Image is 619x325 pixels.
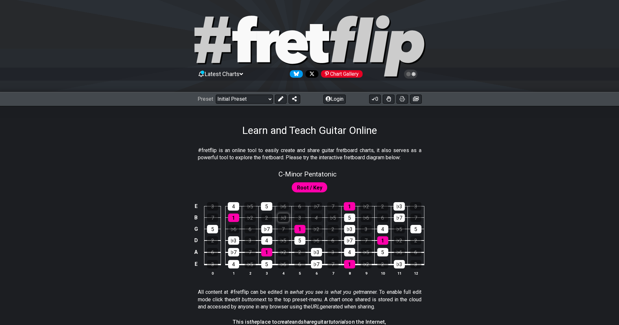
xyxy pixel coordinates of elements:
div: 2 [328,225,339,233]
div: 6 [245,225,256,233]
th: 7 [325,270,341,277]
div: 6 [294,202,305,211]
div: ♭5 [361,248,372,256]
div: ♭5 [394,225,405,233]
div: ♭7 [261,225,272,233]
button: Toggle Dexterity for all fretkits [383,95,394,104]
td: E [192,258,200,270]
div: 2 [377,202,388,211]
div: ♭3 [311,248,322,256]
div: ♭2 [360,202,372,211]
div: 4 [261,236,272,245]
button: Create image [410,95,422,104]
div: 3 [410,202,421,211]
div: 6 [207,248,218,256]
th: 11 [391,270,407,277]
div: 5 [294,236,305,245]
div: 4 [377,225,388,233]
div: 4 [228,260,239,268]
p: #fretflip is an online tool to easily create and share guitar fretboard charts, it also serves as... [198,147,421,162]
div: 2 [294,248,305,256]
div: 5 [377,248,388,256]
div: ♭2 [245,214,256,222]
th: 1 [225,270,242,277]
div: ♭6 [277,202,289,211]
div: ♭5 [278,236,289,245]
div: 1 [377,236,388,245]
div: Chart Gallery [321,70,363,78]
div: ♭3 [394,260,405,268]
em: create [277,319,292,325]
th: 5 [291,270,308,277]
div: ♭5 [245,260,256,268]
span: C - Minor Pentatonic [278,170,337,178]
div: 2 [377,260,388,268]
div: 3 [207,202,218,211]
div: ♭6 [311,236,322,245]
div: 5 [344,214,355,222]
div: 7 [410,214,421,222]
th: 12 [407,270,424,277]
div: ♭5 [244,202,256,211]
div: 7 [328,260,339,268]
div: 7 [245,248,256,256]
div: 5 [410,225,421,233]
th: 9 [358,270,374,277]
div: 2 [410,236,421,245]
button: Login [323,95,346,104]
div: 1 [261,248,272,256]
button: Edit Preset [275,95,287,104]
span: First enable full edit mode to edit [297,183,322,192]
div: ♭2 [361,260,372,268]
th: 8 [341,270,358,277]
button: Print [396,95,408,104]
div: ♭6 [361,214,372,222]
th: 4 [275,270,291,277]
em: URL [311,304,320,310]
div: 6 [410,248,421,256]
td: B [192,212,200,223]
td: E [192,201,200,212]
a: Follow #fretflip at Bluesky [287,70,303,78]
div: 2 [207,236,218,245]
div: 3 [361,225,372,233]
div: 1 [344,202,355,211]
div: ♭7 [394,214,405,222]
div: 7 [327,202,339,211]
div: 1 [294,225,305,233]
td: A [192,246,200,258]
select: Preset [216,95,273,104]
div: ♭6 [278,260,289,268]
a: Follow #fretflip at X [303,70,318,78]
div: ♭3 [344,225,355,233]
div: ♭3 [228,236,239,245]
div: ♭7 [311,202,322,211]
em: edit button [232,296,257,303]
div: 1 [344,260,355,268]
div: ♭7 [311,260,322,268]
div: 5 [207,225,218,233]
div: 1 [228,214,239,222]
div: 7 [207,214,218,222]
em: the [250,319,257,325]
button: Share Preset [289,95,300,104]
div: 4 [228,202,239,211]
em: what you see is what you get [292,289,360,295]
td: G [192,223,200,235]
em: share [301,319,314,325]
div: 7 [361,236,372,245]
span: Toggle light / dark theme [407,71,415,77]
div: ♭2 [278,248,289,256]
div: 3 [328,248,339,256]
h1: Learn and Teach Guitar Online [242,124,377,136]
th: 2 [242,270,258,277]
div: 3 [207,260,218,268]
div: 2 [261,214,272,222]
div: ♭6 [228,225,239,233]
div: ♭3 [278,214,289,222]
div: 5 [261,202,272,211]
div: 6 [328,236,339,245]
div: ♭7 [228,248,239,256]
div: 6 [294,260,305,268]
div: 4 [344,248,355,256]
